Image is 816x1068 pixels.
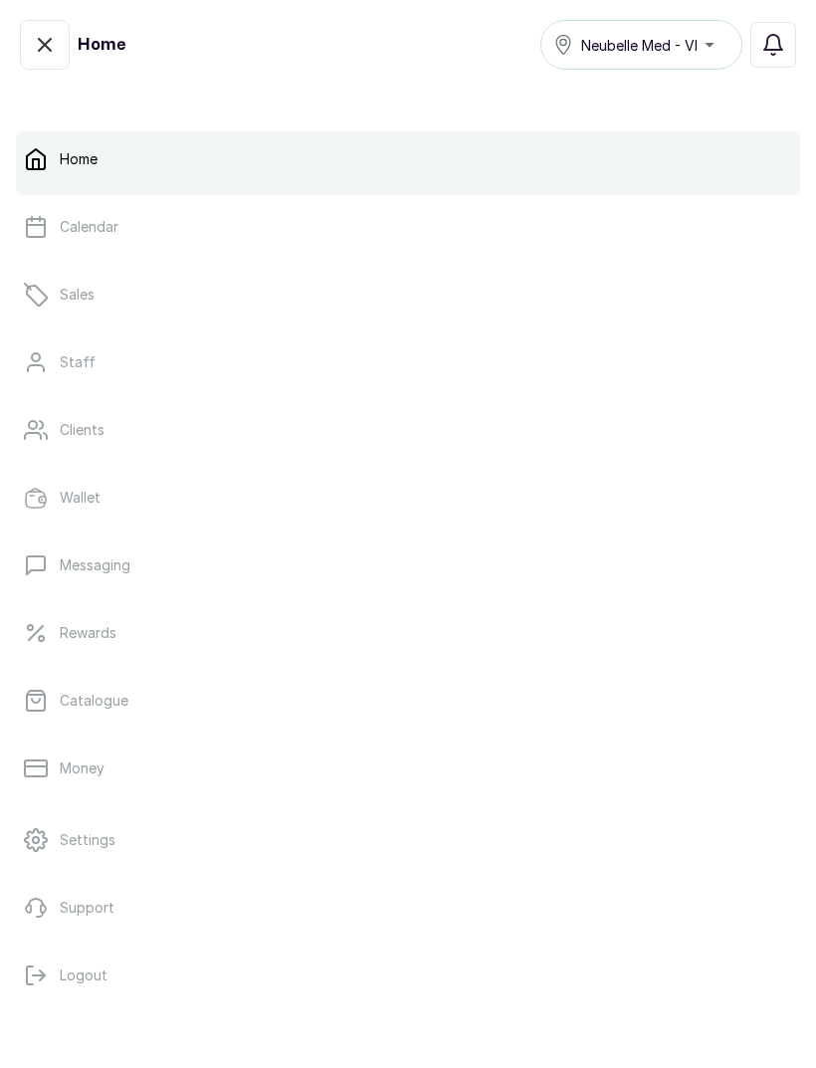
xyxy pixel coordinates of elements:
p: Wallet [60,488,101,508]
p: Catalogue [60,691,128,711]
a: Staff [16,334,800,390]
button: Neubelle Med - VI [540,20,742,70]
p: Messaging [60,555,130,575]
span: Neubelle Med - VI [581,35,698,56]
a: Settings [16,812,800,868]
p: Money [60,758,104,778]
p: Staff [60,352,96,372]
button: Logout [16,948,800,1003]
p: Rewards [60,623,116,643]
a: Messaging [16,537,800,593]
a: Sales [16,267,800,322]
p: Sales [60,285,95,305]
a: Clients [16,402,800,458]
p: Calendar [60,217,118,237]
p: Home [60,149,98,169]
p: Logout [60,965,107,985]
p: Support [60,898,114,918]
a: Home [16,131,800,187]
a: Money [16,741,800,796]
h1: Home [78,33,125,57]
p: Settings [60,830,115,850]
a: Wallet [16,470,800,526]
a: Catalogue [16,673,800,729]
a: Support [16,880,800,936]
a: Rewards [16,605,800,661]
a: Calendar [16,199,800,255]
p: Clients [60,420,104,440]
